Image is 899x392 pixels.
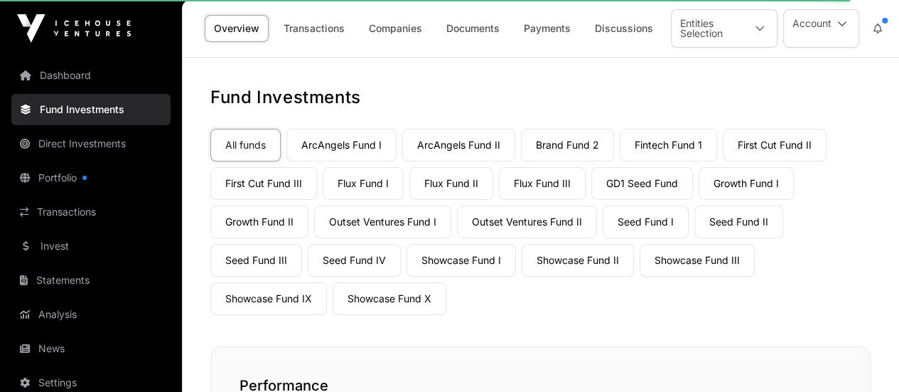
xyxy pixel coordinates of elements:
a: Statements [11,265,171,296]
a: Flux Fund II [409,167,493,200]
a: Outset Ventures Fund I [314,206,451,238]
a: Payments [515,15,580,42]
a: Dashboard [11,60,171,91]
a: Flux Fund III [499,167,586,200]
a: Companies [360,15,431,42]
a: Showcase Fund X [333,282,446,315]
a: All funds [210,129,281,161]
a: Showcase Fund III [640,244,755,277]
a: Transactions [274,15,354,42]
a: ArcAngels Fund I [286,129,397,161]
a: Seed Fund I [603,206,689,238]
a: Showcase Fund I [407,244,516,277]
a: Brand Fund 2 [521,129,614,161]
a: Discussions [586,15,662,42]
a: Transactions [11,196,171,228]
a: Seed Fund II [694,206,783,238]
a: Showcase Fund II [522,244,634,277]
img: Icehouse Ventures Logo [17,14,131,43]
a: Seed Fund IV [308,244,401,277]
a: Portfolio [11,162,171,194]
div: Entities Selection [672,10,743,47]
a: First Cut Fund III [210,167,317,200]
a: Growth Fund I [699,167,794,200]
a: Growth Fund II [210,206,308,238]
a: ArcAngels Fund II [402,129,515,161]
a: Overview [205,15,269,42]
a: Outset Ventures Fund II [457,206,597,238]
h1: Fund Investments [210,86,871,109]
a: First Cut Fund II [723,129,827,161]
a: Fund Investments [11,94,171,125]
a: Showcase Fund IX [210,282,327,315]
a: Direct Investments [11,128,171,159]
a: Fintech Fund 1 [620,129,717,161]
button: Account [783,9,859,48]
a: Flux Fund I [323,167,404,200]
iframe: Chat Widget [828,324,899,392]
a: GD1 Seed Fund [591,167,693,200]
a: Invest [11,231,171,262]
a: News [11,333,171,364]
a: Documents [437,15,509,42]
a: Seed Fund III [210,244,302,277]
a: Analysis [11,299,171,330]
